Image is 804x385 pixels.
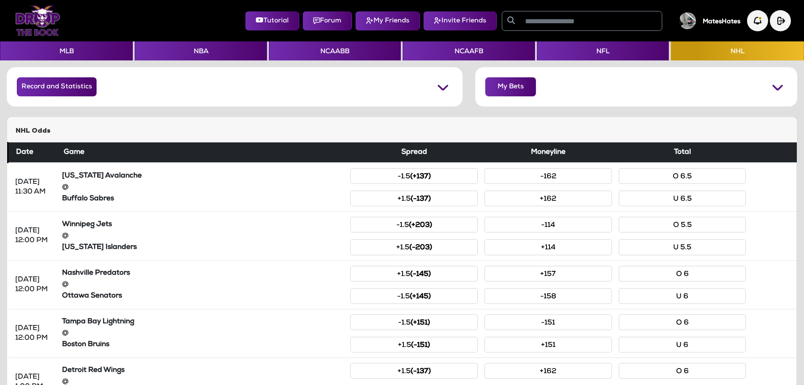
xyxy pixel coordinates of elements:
[245,11,299,30] button: Tutorial
[411,368,431,375] small: (-137)
[269,41,401,60] button: NCAABB
[485,217,612,232] button: -114
[481,142,615,163] th: Moneyline
[62,221,112,228] strong: Winnipeg Jets
[485,239,612,255] button: +114
[747,10,768,31] img: Notification
[485,168,612,184] button: -162
[15,324,52,343] div: [DATE] 12:00 PM
[8,142,59,163] th: Date
[671,41,804,60] button: NHL
[485,77,536,96] button: My Bets
[619,314,746,330] button: O 6
[16,127,788,135] h5: NHL Odds
[410,173,431,180] small: (+137)
[17,77,97,96] button: Record and Statistics
[703,18,740,26] h5: MatesHates
[537,41,669,60] button: NFL
[410,271,431,278] small: (-145)
[62,292,122,300] strong: Ottawa Senators
[350,168,478,184] button: -1.5(+137)
[62,280,344,289] div: @
[62,367,125,374] strong: Detroit Red Wings
[62,244,137,251] strong: [US_STATE] Islanders
[485,337,612,352] button: +151
[485,314,612,330] button: -151
[619,191,746,206] button: U 6.5
[615,142,750,163] th: Total
[62,341,109,348] strong: Boston Bruins
[350,217,478,232] button: -1.5(+203)
[62,183,344,192] div: @
[619,337,746,352] button: U 6
[347,142,481,163] th: Spread
[485,266,612,281] button: +157
[619,363,746,379] button: O 6
[350,363,478,379] button: +1.5(-137)
[15,275,52,295] div: [DATE] 12:00 PM
[62,328,344,338] div: @
[350,288,478,304] button: -1.5(+145)
[619,266,746,281] button: O 6
[62,318,134,325] strong: Tampa Bay Lightning
[15,226,52,246] div: [DATE] 12:00 PM
[485,363,612,379] button: +162
[410,293,431,300] small: (+145)
[411,319,430,327] small: (+151)
[619,217,746,232] button: O 5.5
[409,222,432,229] small: (+203)
[679,12,696,29] img: User
[619,239,746,255] button: U 5.5
[59,142,347,163] th: Game
[409,244,432,251] small: (-203)
[350,239,478,255] button: +1.5(-203)
[411,342,430,349] small: (-151)
[350,191,478,206] button: +1.5(-137)
[350,314,478,330] button: -1.5(+151)
[350,337,478,352] button: +1.5(-151)
[15,177,52,197] div: [DATE] 11:30 AM
[619,168,746,184] button: O 6.5
[62,172,142,180] strong: [US_STATE] Avalanche
[303,11,352,30] button: Forum
[485,288,612,304] button: -158
[135,41,267,60] button: NBA
[62,270,130,277] strong: Nashville Predators
[619,288,746,304] button: U 6
[15,5,60,36] img: Logo
[62,195,114,202] strong: Buffalo Sabres
[62,231,344,241] div: @
[423,11,497,30] button: Invite Friends
[403,41,535,60] button: NCAAFB
[485,191,612,206] button: +162
[350,266,478,281] button: +1.5(-145)
[411,196,431,203] small: (-137)
[355,11,420,30] button: My Friends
